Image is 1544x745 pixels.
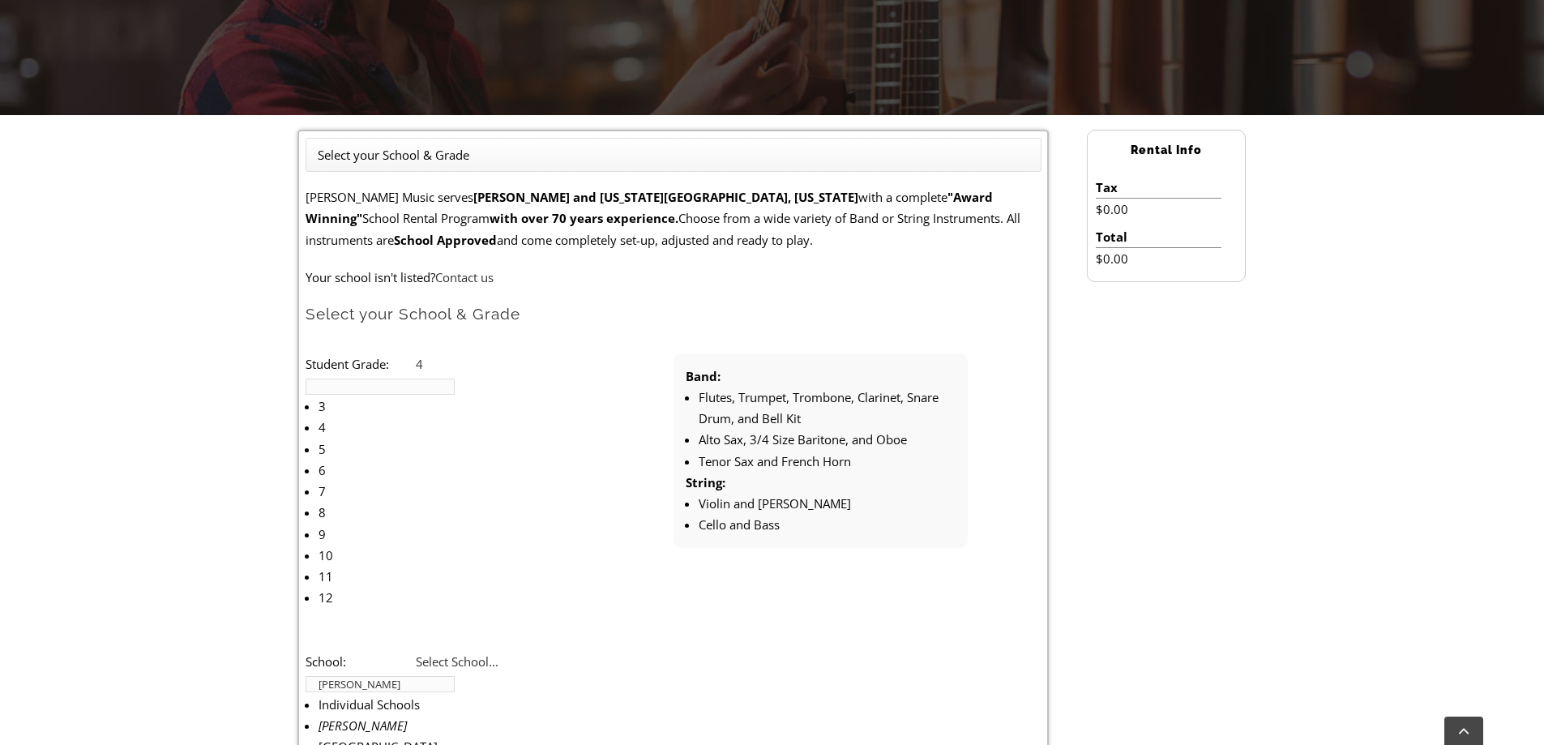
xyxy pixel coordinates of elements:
li: 6 [319,460,498,481]
li: Total [1096,226,1221,248]
strong: String: [686,474,725,490]
li: Alto Sax, 3/4 Size Baritone, and Oboe [699,429,956,450]
li: Tenor Sax and French Horn [699,451,956,472]
li: Flutes, Trumpet, Trombone, Clarinet, Snare Drum, and Bell Kit [699,387,956,430]
li: Tax [1096,177,1221,199]
a: Contact us [435,269,494,285]
li: 4 [319,417,498,438]
strong: School Approved [394,232,497,248]
em: [PERSON_NAME] [319,717,407,734]
li: $0.00 [1096,199,1221,220]
strong: Band: [686,368,721,384]
label: Student Grade: [306,353,416,375]
li: 8 [319,502,498,523]
li: 3 [319,396,498,417]
li: 10 [319,545,498,566]
p: [PERSON_NAME] Music serves with a complete School Rental Program Choose from a wide variety of Ba... [306,186,1041,250]
li: Violin and [PERSON_NAME] [699,493,956,514]
span: Select School... [416,653,498,670]
h2: Rental Info [1088,136,1245,165]
span: 4 [416,356,423,372]
li: Select your School & Grade [318,144,469,165]
li: Cello and Bass [699,514,956,535]
li: $0.00 [1096,248,1221,269]
li: 9 [319,524,498,545]
li: 5 [319,439,498,460]
strong: [PERSON_NAME] and [US_STATE][GEOGRAPHIC_DATA], [US_STATE] [473,189,858,205]
li: 7 [319,481,498,502]
h2: Select your School & Grade [306,304,1041,324]
li: 12 [319,587,498,608]
label: School: [306,651,416,672]
strong: with over 70 years experience. [490,210,678,226]
li: Individual Schools [319,694,502,715]
li: 11 [319,566,498,587]
p: Your school isn't listed? [306,267,1041,288]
